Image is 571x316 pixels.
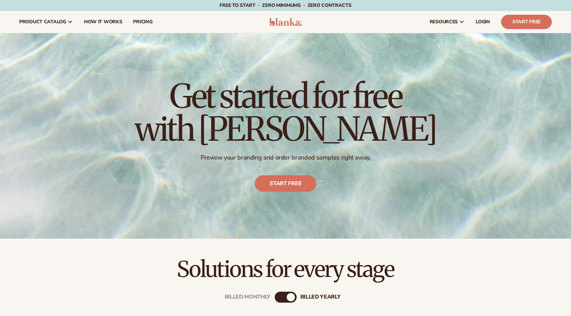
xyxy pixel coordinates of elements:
p: Preview your branding and order branded samples right away. [135,154,437,162]
span: LOGIN [476,19,490,25]
h2: Solutions for every stage [19,258,552,281]
div: billed Yearly [300,294,341,301]
img: logo [269,18,302,26]
span: How It Works [84,19,122,25]
a: Start Free [501,15,552,29]
a: product catalog [14,11,79,33]
span: Free to start · ZERO minimums · ZERO contracts [219,2,351,9]
a: resources [424,11,470,33]
a: How It Works [79,11,128,33]
div: Billed Monthly [225,294,271,301]
a: LOGIN [470,11,496,33]
a: Start free [255,176,316,192]
h1: Get started for free with [PERSON_NAME] [135,80,437,146]
span: pricing [133,19,152,25]
span: product catalog [19,19,66,25]
span: resources [430,19,458,25]
a: pricing [128,11,158,33]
